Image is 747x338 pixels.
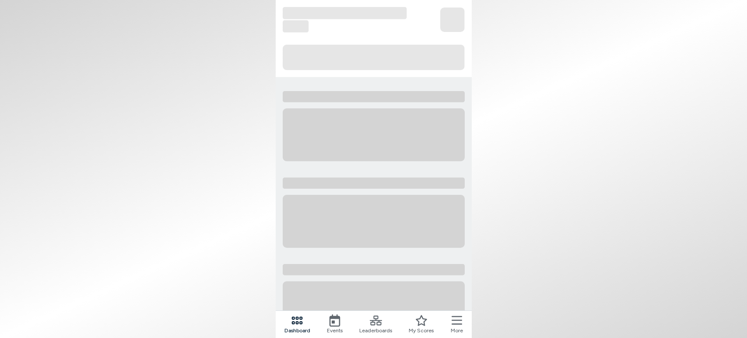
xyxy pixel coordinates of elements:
span: Events [327,327,343,334]
span: More [451,327,463,334]
a: Dashboard [284,314,310,334]
span: Leaderboards [359,327,392,334]
a: Leaderboards [359,314,392,334]
a: My Scores [409,314,434,334]
span: My Scores [409,327,434,334]
button: More [451,314,463,334]
a: Events [327,314,343,334]
span: Dashboard [284,327,310,334]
